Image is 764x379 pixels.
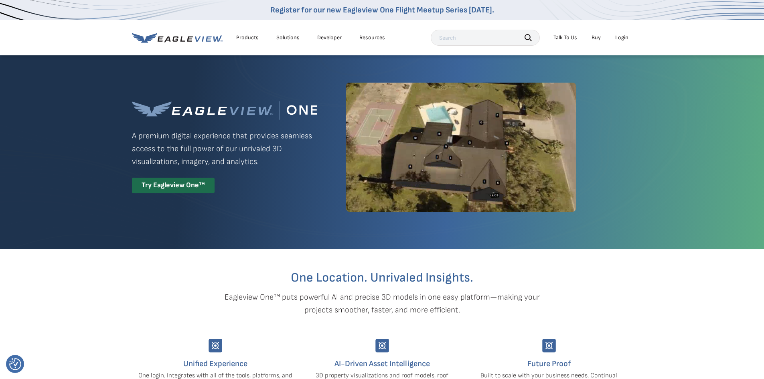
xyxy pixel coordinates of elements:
div: Try Eagleview One™ [132,178,215,193]
a: Register for our new Eagleview One Flight Meetup Series [DATE]. [270,5,494,15]
div: Products [236,34,259,41]
h4: AI-Driven Asset Intelligence [305,357,460,370]
input: Search [431,30,540,46]
img: Group-9744.svg [375,339,389,353]
img: Revisit consent button [9,358,21,370]
img: Group-9744.svg [209,339,222,353]
h4: Unified Experience [138,357,293,370]
img: Eagleview One™ [132,101,317,120]
p: Eagleview One™ puts powerful AI and precise 3D models in one easy platform—making your projects s... [211,291,554,316]
div: Resources [359,34,385,41]
div: Talk To Us [553,34,577,41]
a: Buy [592,34,601,41]
p: A premium digital experience that provides seamless access to the full power of our unrivaled 3D ... [132,130,317,168]
button: Consent Preferences [9,358,21,370]
a: Developer [317,34,342,41]
h4: Future Proof [472,357,626,370]
div: Solutions [276,34,300,41]
img: Group-9744.svg [542,339,556,353]
div: Login [615,34,628,41]
h2: One Location. Unrivaled Insights. [138,272,626,284]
